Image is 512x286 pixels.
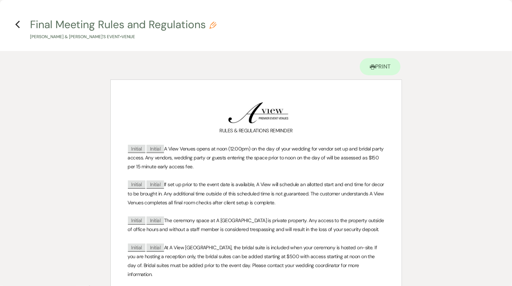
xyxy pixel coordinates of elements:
span: The ceremony space at A [GEOGRAPHIC_DATA] is private property. Any access to the property outside... [128,217,386,233]
button: Final Meeting Rules and Regulations[PERSON_NAME] & [PERSON_NAME]'s Event•Venue [30,19,217,40]
span: Initial [146,244,164,252]
span: Initial [128,244,145,252]
a: Print [360,58,401,75]
span: Initial [128,145,145,153]
img: Screenshot 2024-03-06 at 2.01.20 PM.png [220,98,292,126]
span: Initial [128,216,145,225]
span: Initial [146,180,164,189]
span: Initial [146,145,164,153]
span: RULES & REGULATIONS REMINDER [219,127,292,134]
p: [PERSON_NAME] & [PERSON_NAME]'s Event • Venue [30,34,217,40]
span: A View Venues opens at noon (12:00pm) on the day of your wedding for vendor set up and bridal par... [128,145,385,170]
span: Initial [146,216,164,225]
span: At A View [GEOGRAPHIC_DATA], the bridal suite is included when your ceremony is hosted on-site. I... [128,244,378,278]
span: Initial [128,180,145,189]
span: If set up prior to the event date is available, A View will schedule an allotted start and end ti... [128,181,386,205]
